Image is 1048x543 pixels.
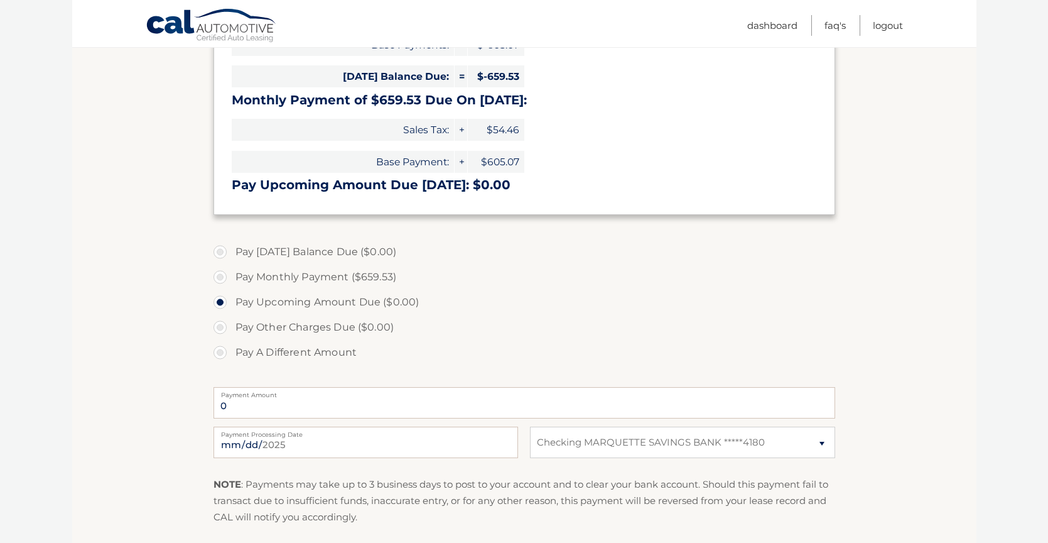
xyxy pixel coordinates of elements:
[232,65,454,87] span: [DATE] Balance Due:
[213,239,835,265] label: Pay [DATE] Balance Due ($0.00)
[213,476,835,526] p: : Payments may take up to 3 business days to post to your account and to clear your bank account....
[213,387,835,419] input: Payment Amount
[213,290,835,315] label: Pay Upcoming Amount Due ($0.00)
[213,478,241,490] strong: NOTE
[213,340,835,365] label: Pay A Different Amount
[232,177,817,193] h3: Pay Upcoming Amount Due [DATE]: $0.00
[455,119,467,141] span: +
[747,15,797,36] a: Dashboard
[213,315,835,340] label: Pay Other Charges Due ($0.00)
[455,65,467,87] span: =
[873,15,903,36] a: Logout
[468,65,524,87] span: $-659.53
[213,265,835,290] label: Pay Monthly Payment ($659.53)
[213,427,518,437] label: Payment Processing Date
[232,151,454,173] span: Base Payment:
[824,15,846,36] a: FAQ's
[213,427,518,458] input: Payment Date
[468,119,524,141] span: $54.46
[468,151,524,173] span: $605.07
[232,119,454,141] span: Sales Tax:
[455,151,467,173] span: +
[232,92,817,108] h3: Monthly Payment of $659.53 Due On [DATE]:
[146,8,278,45] a: Cal Automotive
[213,387,835,397] label: Payment Amount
